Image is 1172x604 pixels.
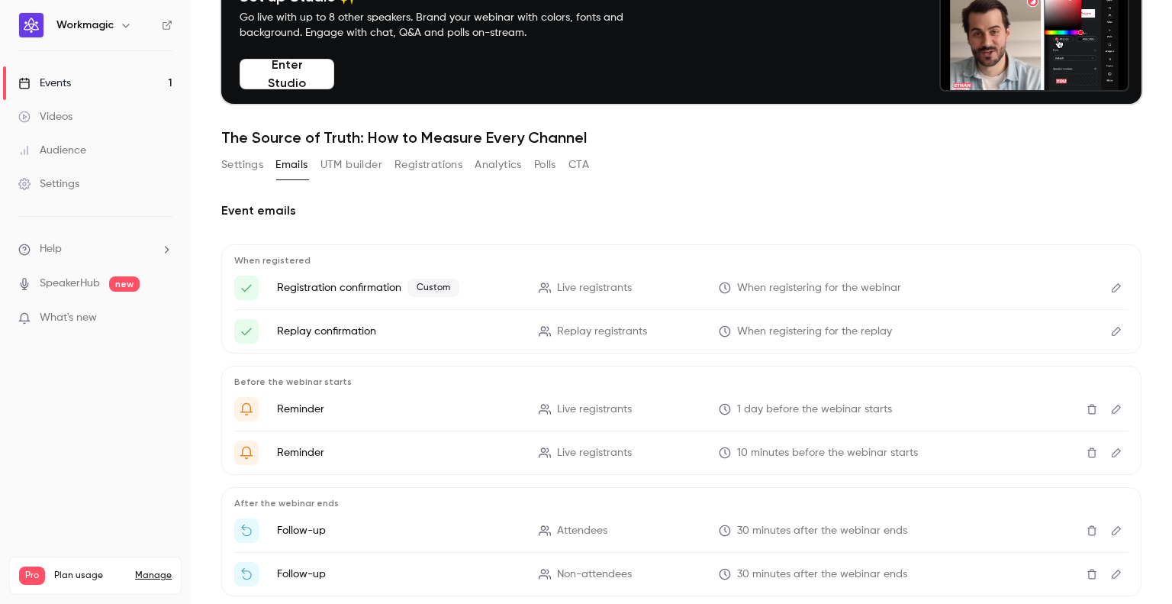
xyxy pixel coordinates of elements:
img: Workmagic [19,13,43,37]
span: Live registrants [557,402,632,418]
p: Before the webinar starts [234,376,1129,388]
p: Reminder [277,402,520,417]
span: new [109,276,140,292]
p: Replay confirmation [277,324,520,339]
span: When registering for the webinar [737,280,901,296]
span: 1 day before the webinar starts [737,402,892,418]
button: Enter Studio [240,59,334,89]
button: Analytics [475,153,522,177]
p: Reminder [277,445,520,460]
li: Here's your access link to {{ event_name }}! [234,276,1129,300]
a: Manage [135,570,172,582]
p: Follow-up [277,523,520,538]
span: Live registrants [557,280,632,296]
h6: Workmagic [56,18,114,33]
span: What's new [40,310,97,326]
li: {{ event_name }} is about to go live [234,441,1129,465]
h2: Event emails [221,202,1141,220]
div: Audience [18,143,86,158]
button: Delete [1080,397,1104,422]
span: 10 minutes before the webinar starts [737,445,918,461]
p: Follow-up [277,567,520,582]
div: Settings [18,176,79,192]
a: SpeakerHub [40,276,100,292]
button: UTM builder [320,153,382,177]
div: Events [18,76,71,91]
li: Here's your access link to {{ event_name }}! [234,319,1129,344]
button: Delete [1080,562,1104,586]
li: help-dropdown-opener [18,241,172,257]
span: 30 minutes after the webinar ends [737,567,907,583]
button: Emails [275,153,307,177]
span: Pro [19,567,45,585]
span: Live registrants [557,445,632,461]
p: Go live with up to 8 other speakers. Brand your webinar with colors, fonts and background. Engage... [240,10,659,40]
button: CTA [568,153,589,177]
button: Edit [1104,319,1129,344]
p: After the webinar ends [234,497,1129,509]
button: Edit [1104,441,1129,465]
span: Attendees [557,523,607,539]
span: When registering for the replay [737,324,892,340]
button: Polls [534,153,556,177]
span: Replay registrants [557,324,647,340]
li: Thanks for attending {{ event_name }} [234,518,1129,543]
li: Get Ready for '{{ event_name }}' tomorrow! [234,397,1129,422]
span: Custom [407,279,459,297]
button: Edit [1104,276,1129,300]
button: Delete [1080,441,1104,465]
p: When registered [234,254,1129,266]
button: Settings [221,153,263,177]
h1: The Source of Truth: How to Measure Every Channel [221,128,1141,147]
button: Edit [1104,518,1129,543]
p: Registration confirmation [277,279,520,297]
button: Delete [1080,518,1104,543]
button: Registrations [394,153,462,177]
span: Plan usage [54,570,126,582]
span: Non-attendees [557,567,632,583]
span: 30 minutes after the webinar ends [737,523,907,539]
button: Edit [1104,397,1129,422]
span: Help [40,241,62,257]
button: Edit [1104,562,1129,586]
li: Watch the replay of {{ event_name }} [234,562,1129,586]
div: Videos [18,109,72,124]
